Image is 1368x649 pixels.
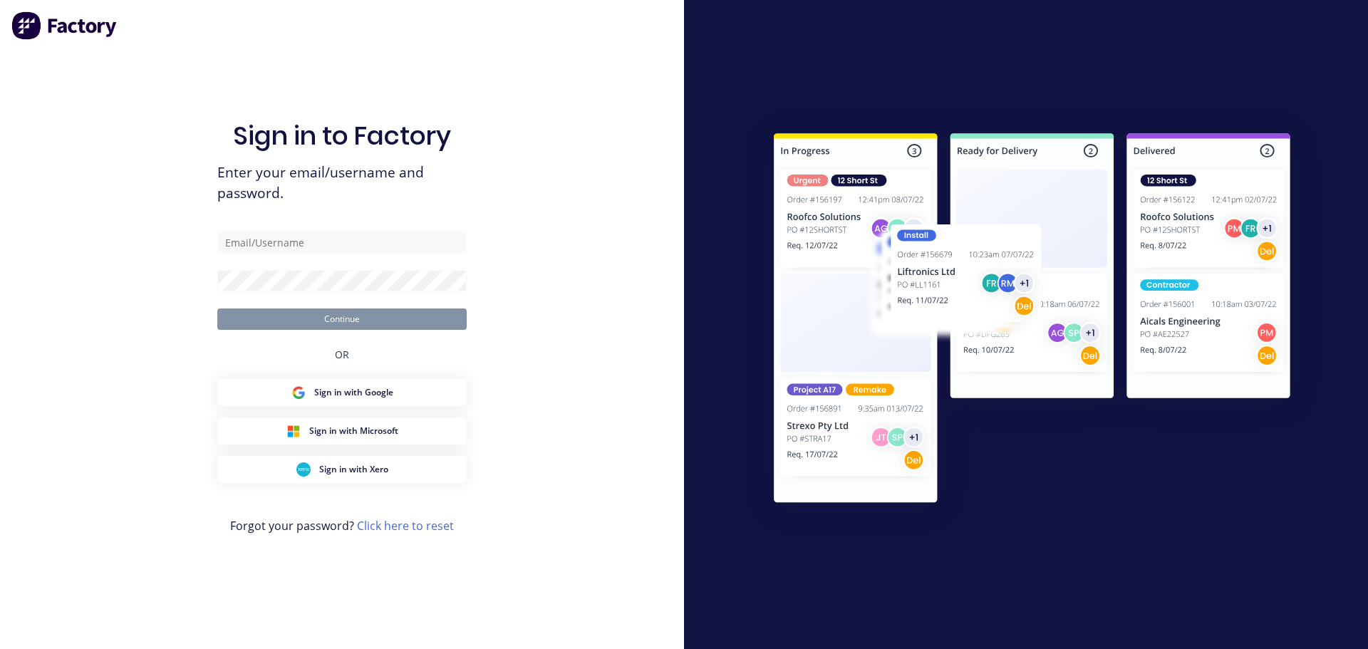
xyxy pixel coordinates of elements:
[309,425,398,437] span: Sign in with Microsoft
[230,517,454,534] span: Forgot your password?
[286,424,301,438] img: Microsoft Sign in
[217,417,467,445] button: Microsoft Sign inSign in with Microsoft
[217,456,467,483] button: Xero Sign inSign in with Xero
[291,385,306,400] img: Google Sign in
[335,330,349,379] div: OR
[296,462,311,477] img: Xero Sign in
[11,11,118,40] img: Factory
[314,386,393,399] span: Sign in with Google
[217,379,467,406] button: Google Sign inSign in with Google
[217,232,467,253] input: Email/Username
[742,105,1322,536] img: Sign in
[233,120,451,151] h1: Sign in to Factory
[319,463,388,476] span: Sign in with Xero
[217,162,467,204] span: Enter your email/username and password.
[357,518,454,534] a: Click here to reset
[217,308,467,330] button: Continue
